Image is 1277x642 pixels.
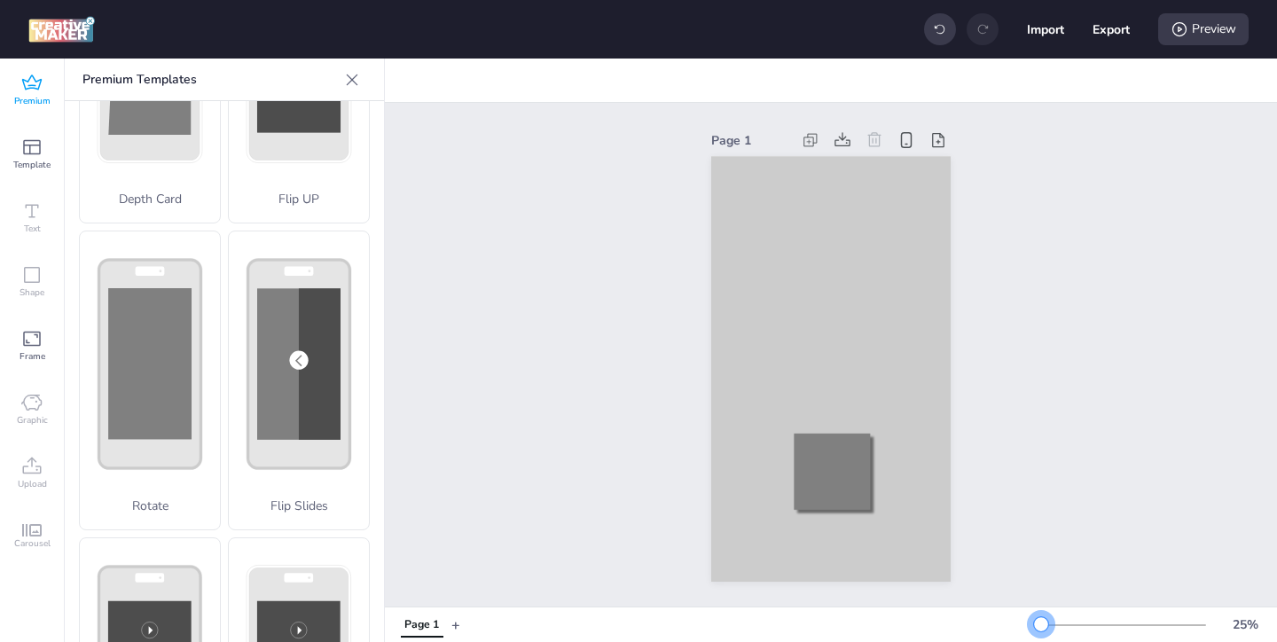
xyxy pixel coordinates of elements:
[28,16,95,43] img: logo Creative Maker
[82,59,338,101] p: Premium Templates
[14,94,51,108] span: Premium
[1093,11,1130,48] button: Export
[24,222,41,236] span: Text
[711,131,791,150] div: Page 1
[1027,11,1064,48] button: Import
[17,413,48,427] span: Graphic
[80,190,220,208] p: Depth Card
[1158,13,1249,45] div: Preview
[1224,615,1266,634] div: 25 %
[392,609,451,640] div: Tabs
[80,497,220,515] p: Rotate
[20,286,44,300] span: Shape
[404,617,439,633] div: Page 1
[229,190,369,208] p: Flip UP
[229,497,369,515] p: Flip Slides
[14,536,51,551] span: Carousel
[13,158,51,172] span: Template
[18,477,47,491] span: Upload
[451,609,460,640] button: +
[20,349,45,364] span: Frame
